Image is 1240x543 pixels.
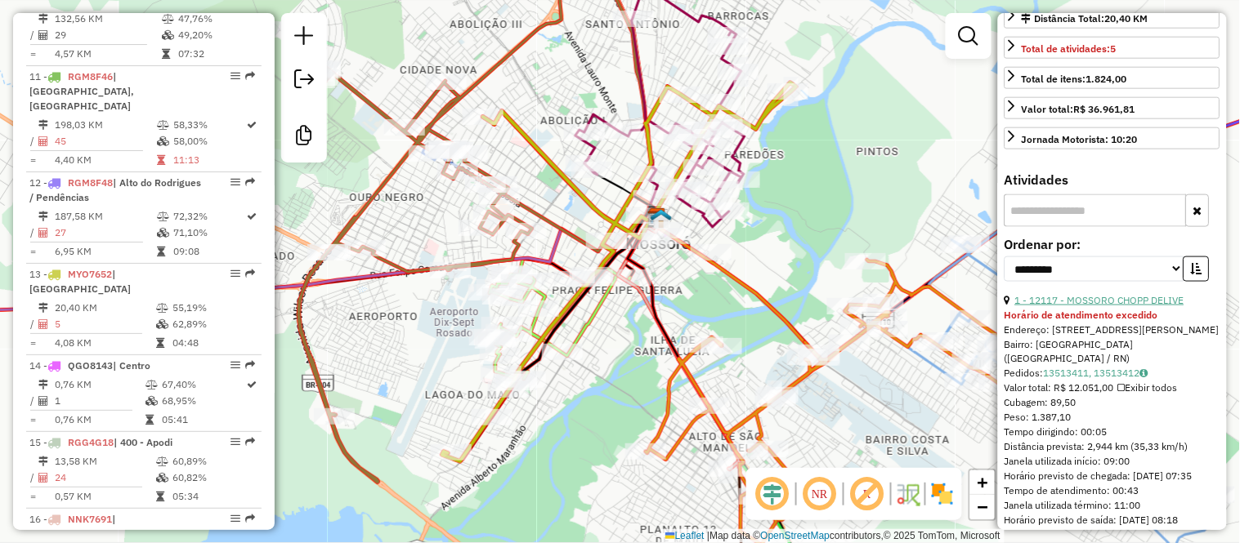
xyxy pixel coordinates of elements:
[1005,97,1220,119] a: Valor total:R$ 36.961,81
[29,335,38,351] td: =
[145,396,158,406] i: % de utilização da cubagem
[248,211,257,221] i: Rota otimizada
[848,474,887,514] span: Exibir rótulo
[691,244,732,260] div: Atividade não roteirizada - QUEIROZ ATACADAO LTDA
[156,319,168,329] i: % de utilização da cubagem
[157,155,165,165] i: Tempo total em rota
[68,436,114,448] span: RGG4G18
[145,380,158,389] i: % de utilização do peso
[1005,234,1220,254] label: Ordenar por:
[29,470,38,486] td: /
[970,495,995,519] a: Zoom out
[1005,514,1220,528] div: Horário previsto de saída: [DATE] 08:18
[952,20,985,52] a: Exibir filtros
[29,176,201,203] span: 12 -
[172,335,254,351] td: 04:48
[29,359,150,372] span: 14 -
[38,30,48,40] i: Total de Atividades
[145,415,154,425] i: Tempo total em rota
[172,225,246,241] td: 71,10%
[1074,103,1135,115] strong: R$ 36.961,81
[761,530,830,541] a: OpenStreetMap
[113,359,150,372] span: | Centro
[38,456,48,466] i: Distância Total
[54,393,145,409] td: 1
[288,63,320,100] a: Exportar sessão
[707,530,710,541] span: |
[172,316,254,332] td: 62,89%
[1005,381,1220,396] div: Valor total: R$ 12.051,00
[172,488,254,505] td: 05:34
[970,470,995,495] a: Zoom in
[54,133,156,149] td: 45
[156,338,164,348] i: Tempo total em rota
[231,177,240,187] em: Opções
[29,46,38,62] td: =
[231,269,240,278] em: Opções
[929,481,956,507] img: Exibir/Ocultar setores
[1022,42,1117,55] span: Total de atividades:
[162,30,174,40] i: % de utilização da cubagem
[38,136,48,146] i: Total de Atividades
[29,152,38,168] td: =
[231,360,240,370] em: Opções
[177,46,255,62] td: 07:32
[1005,172,1220,188] h4: Atividades
[665,530,705,541] a: Leaflet
[29,243,38,260] td: =
[651,208,672,229] img: CIRNE
[68,70,113,82] span: RGM8F46
[54,376,145,393] td: 0,76 KM
[54,243,156,260] td: 6,95 KM
[29,393,38,409] td: /
[162,49,170,59] i: Tempo total em rota
[1005,37,1220,59] a: Total de atividades:5
[245,71,255,81] em: Rota exportada
[29,436,172,448] span: 15 -
[1022,72,1127,87] div: Total de itens:
[231,514,240,523] em: Opções
[288,119,320,156] a: Criar modelo
[156,492,164,501] i: Tempo total em rota
[157,247,165,256] i: Tempo total em rota
[177,11,255,27] td: 47,76%
[38,319,48,329] i: Total de Atividades
[68,268,112,280] span: MYO7652
[1022,132,1138,147] div: Jornada Motorista: 10:20
[172,243,246,260] td: 09:08
[29,176,201,203] span: | Alto do Rodrigues / Pendências
[1005,67,1220,89] a: Total de itens:1.824,00
[1005,127,1220,149] a: Jornada Motorista: 10:20
[38,303,48,313] i: Distância Total
[800,474,839,514] span: Ocultar NR
[288,20,320,56] a: Nova sessão e pesquisa
[895,481,921,507] img: Fluxo de ruas
[157,211,169,221] i: % de utilização do peso
[54,11,161,27] td: 132,56 KM
[1184,256,1210,282] button: Ordem crescente
[29,225,38,241] td: /
[68,176,113,189] span: RGM8F48
[245,177,255,187] em: Rota exportada
[54,316,155,332] td: 5
[245,437,255,447] em: Rota exportada
[1044,367,1148,380] a: 13513411, 13513412
[29,412,38,428] td: =
[38,211,48,221] i: Distância Total
[156,456,168,466] i: % de utilização do peso
[1022,11,1148,26] div: Distância Total:
[248,120,257,130] i: Rota otimizada
[1140,369,1148,379] i: Observações
[156,303,168,313] i: % de utilização do peso
[38,14,48,24] i: Distância Total
[29,316,38,332] td: /
[68,359,113,372] span: QGO8143
[172,208,246,225] td: 72,32%
[1086,73,1127,85] strong: 1.824,00
[54,470,155,486] td: 24
[29,70,134,112] span: | [GEOGRAPHIC_DATA], [GEOGRAPHIC_DATA]
[114,436,172,448] span: | 400 - Apodi
[307,244,348,260] div: Atividade não roteirizada - CENTRAL DE DISTRIBUICAO QUEIROZ LTDA
[661,529,1005,543] div: Map data © contributors,© 2025 TomTom, Microsoft
[1105,12,1148,24] span: 20,40 KM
